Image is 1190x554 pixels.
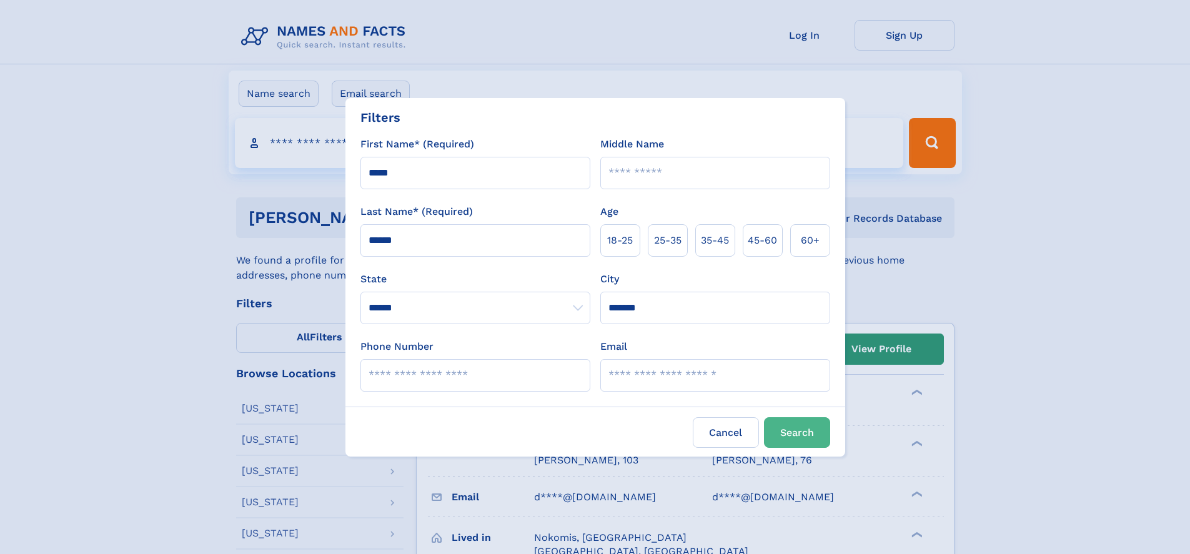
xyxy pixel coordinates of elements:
label: Last Name* (Required) [360,204,473,219]
label: Middle Name [600,137,664,152]
label: State [360,272,590,287]
label: Cancel [693,417,759,448]
span: 45‑60 [748,233,777,248]
span: 35‑45 [701,233,729,248]
button: Search [764,417,830,448]
label: First Name* (Required) [360,137,474,152]
span: 25‑35 [654,233,682,248]
label: Age [600,204,618,219]
label: Phone Number [360,339,434,354]
span: 60+ [801,233,820,248]
label: Email [600,339,627,354]
div: Filters [360,108,400,127]
label: City [600,272,619,287]
span: 18‑25 [607,233,633,248]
